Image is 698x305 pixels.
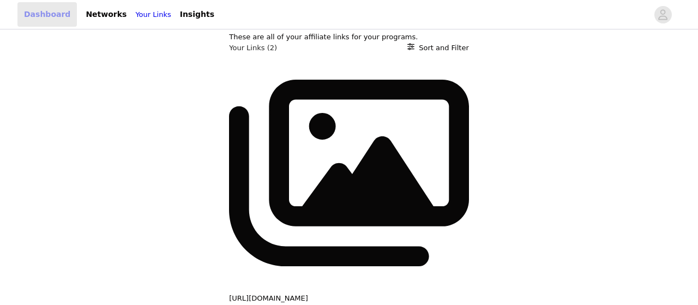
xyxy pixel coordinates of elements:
button: [URL][DOMAIN_NAME] [229,293,308,304]
a: Insights [173,2,221,27]
a: Networks [79,2,133,27]
div: avatar [658,6,668,23]
p: These are all of your affiliate links for your programs. [229,32,469,43]
a: Your Links [135,9,171,20]
h3: Your Links (2) [229,43,277,53]
button: Sort and Filter [407,43,469,53]
a: Dashboard [17,2,77,27]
